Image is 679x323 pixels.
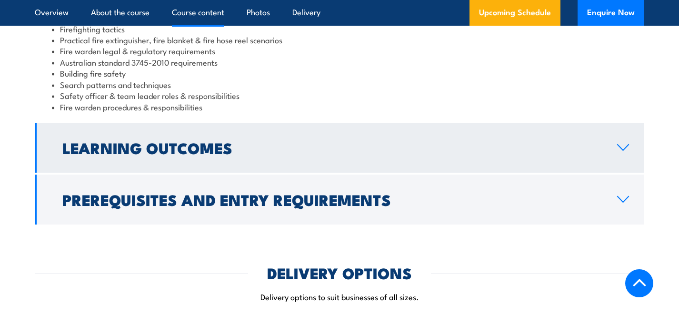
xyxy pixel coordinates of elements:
h2: DELIVERY OPTIONS [267,266,412,279]
h2: Learning Outcomes [62,141,602,154]
li: Australian standard 3745-2010 requirements [52,57,627,68]
li: Search patterns and techniques [52,79,627,90]
a: Prerequisites and Entry Requirements [35,175,644,225]
li: Fire warden legal & regulatory requirements [52,45,627,56]
li: Fire warden procedures & responsibilities [52,101,627,112]
li: Firefighting tactics [52,23,627,34]
li: Safety officer & team leader roles & responsibilities [52,90,627,101]
a: Learning Outcomes [35,123,644,173]
li: Practical fire extinguisher, fire blanket & fire hose reel scenarios [52,34,627,45]
p: Delivery options to suit businesses of all sizes. [35,291,644,302]
h2: Prerequisites and Entry Requirements [62,193,602,206]
li: Building fire safety [52,68,627,78]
